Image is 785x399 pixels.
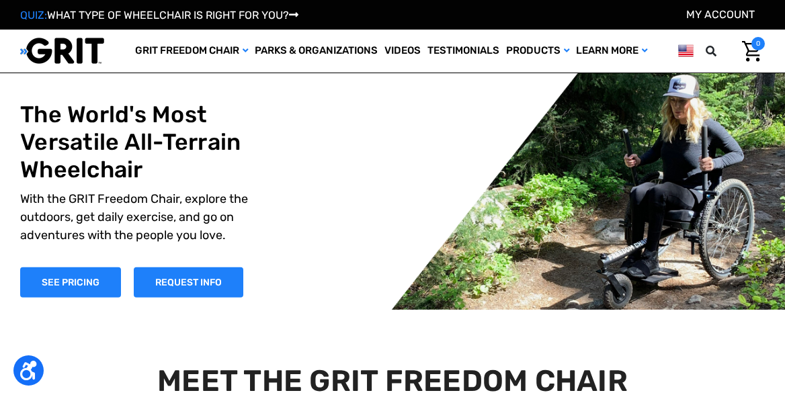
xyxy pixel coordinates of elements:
[134,267,243,298] a: Slide number 1, Request Information
[20,267,121,298] a: Shop Now
[503,30,573,73] a: Products
[732,37,765,65] a: Cart with 0 items
[20,9,47,21] span: QUIZ:
[424,30,503,73] a: Testimonials
[19,363,766,399] h2: MEET THE GRIT FREEDOM CHAIR
[20,9,298,21] a: QUIZ:WHAT TYPE OF WHEELCHAIR IS RIGHT FOR YOU?
[20,190,249,245] p: With the GRIT Freedom Chair, explore the outdoors, get daily exercise, and go on adventures with ...
[751,37,765,50] span: 0
[686,8,755,21] a: Account
[20,37,104,64] img: GRIT All-Terrain Wheelchair and Mobility Equipment
[132,30,251,73] a: GRIT Freedom Chair
[725,37,732,65] input: Search
[678,42,694,59] img: us.png
[742,41,761,62] img: Cart
[20,101,249,183] h1: The World's Most Versatile All-Terrain Wheelchair
[381,30,424,73] a: Videos
[251,30,381,73] a: Parks & Organizations
[573,30,651,73] a: Learn More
